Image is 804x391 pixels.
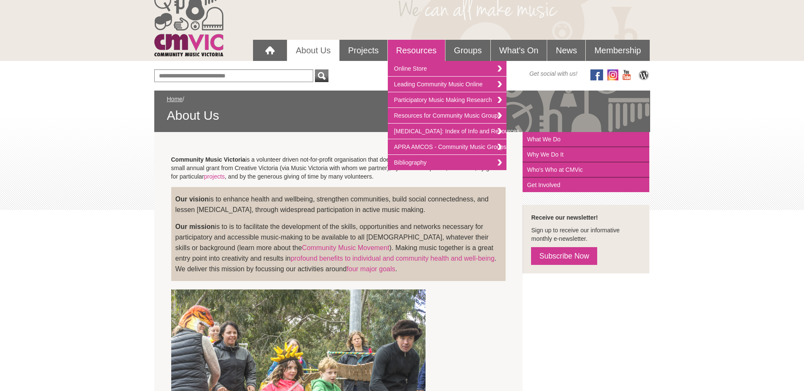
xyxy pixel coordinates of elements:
img: icon-instagram.png [607,69,618,80]
strong: Our mission [175,223,215,230]
a: Online Store [388,61,506,77]
a: Bibliography [388,155,506,170]
a: Resources [388,40,445,61]
a: APRA AMCOS - Community Music Groups [388,139,506,155]
a: What We Do [523,132,649,147]
a: projects [204,173,225,180]
strong: Our vision [175,195,209,203]
a: Why We Do It [523,147,649,162]
strong: Receive our newsletter! [531,214,598,221]
a: Projects [339,40,387,61]
p: Sign up to receive our informative monthly e-newsletter. [531,226,641,243]
a: Participatory Music Making Research [388,92,506,108]
strong: Community Music Victoria [171,156,246,163]
a: Subscribe Now [531,247,597,265]
span: About Us [167,107,637,124]
div: / [167,95,637,124]
p: is to enhance health and wellbeing, strengthen communities, build social connectedness, and lesse... [175,194,502,215]
a: Get Involved [523,178,649,192]
a: Who's Who at CMVic [523,162,649,178]
p: is a volunteer driven not-for-profit organisation that does an amazing array of work supported by... [171,155,506,181]
a: About Us [287,40,339,61]
span: Get social with us! [529,69,578,78]
a: [MEDICAL_DATA]: Index of Info and Resources [388,124,506,139]
a: Community Music Movement [302,244,389,251]
a: Membership [586,40,649,61]
a: Leading Community Music Online [388,77,506,92]
a: Home [167,96,183,102]
a: What's On [491,40,547,61]
a: profound benefits to individual and community health and well-being [291,255,495,262]
a: Resources for Community Music Groups [388,108,506,124]
p: is to is to facilitate the development of the skills, opportunities and networks necessary for pa... [175,221,502,274]
a: News [547,40,585,61]
img: CMVic Blog [637,69,650,80]
a: four major goals [347,265,395,273]
a: Groups [445,40,490,61]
